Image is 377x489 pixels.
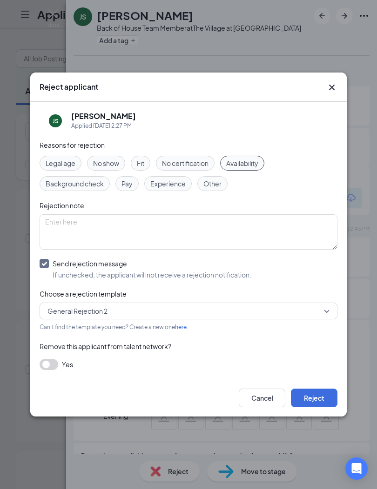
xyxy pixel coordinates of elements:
span: No certification [162,158,209,168]
span: Other [203,178,222,189]
span: Reasons for rejection [40,141,105,149]
div: JS [53,117,59,125]
span: Pay [121,178,133,189]
span: Background check [46,178,104,189]
a: here [175,324,187,330]
span: No show [93,158,119,168]
span: General Rejection 2 [47,304,108,318]
span: Remove this applicant from talent network? [40,342,171,350]
h3: Reject applicant [40,82,98,92]
span: Legal age [46,158,75,168]
h5: [PERSON_NAME] [71,111,136,121]
button: Close [326,82,337,93]
span: Experience [150,178,186,189]
span: Choose a rejection template [40,290,127,298]
span: Availability [226,158,258,168]
span: Can't find the template you need? Create a new one . [40,324,188,330]
button: Cancel [239,389,285,407]
div: Open Intercom Messenger [345,457,368,480]
div: Applied [DATE] 2:27 PM [71,121,136,131]
span: Yes [62,359,73,370]
button: Reject [291,389,337,407]
span: Fit [137,158,144,168]
span: Rejection note [40,201,84,210]
svg: Cross [326,82,337,93]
